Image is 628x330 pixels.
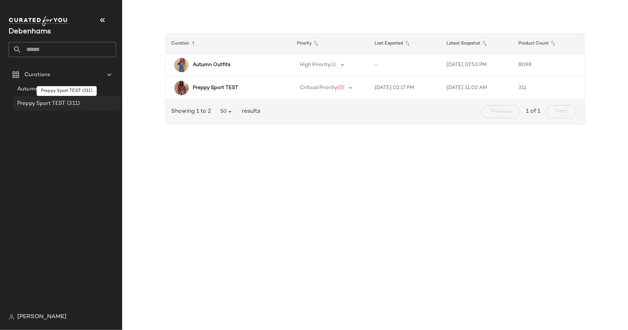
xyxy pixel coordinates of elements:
[239,107,260,116] span: results
[9,314,14,320] img: svg%3e
[59,85,78,93] span: (8098)
[24,71,50,79] span: Curations
[369,54,441,76] td: -
[193,84,239,92] b: Preppy Sport TEST
[292,33,369,54] th: Priority
[513,54,585,76] td: 8098
[441,33,513,54] th: Latest Snapshot
[193,61,231,69] b: Autumn Outfits
[338,85,345,90] span: (0)
[441,76,513,99] td: [DATE] 11:02 AM
[171,107,214,116] span: Showing 1 to 2
[214,105,239,118] button: 50
[174,81,189,95] img: bgg27142_red_xl
[174,58,189,72] img: byy15856_ginger_xl
[369,33,441,54] th: Last Exported
[9,28,51,36] span: Current Company Name
[526,107,540,116] span: 1 of 1
[17,99,65,108] span: Preppy Sport TEST
[166,33,292,54] th: Curation
[369,76,441,99] td: [DATE] 02:17 PM
[17,85,59,93] span: Autumn Outfits
[513,76,585,99] td: 311
[331,62,337,68] span: (1)
[513,33,585,54] th: Product Count
[441,54,513,76] td: [DATE] 07:53 PM
[300,85,338,90] span: Critical Priority
[9,16,70,26] img: cfy_white_logo.C9jOOHJF.svg
[17,313,67,321] span: [PERSON_NAME]
[220,108,233,115] span: 50
[65,99,80,108] span: (311)
[300,62,331,68] span: High Priority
